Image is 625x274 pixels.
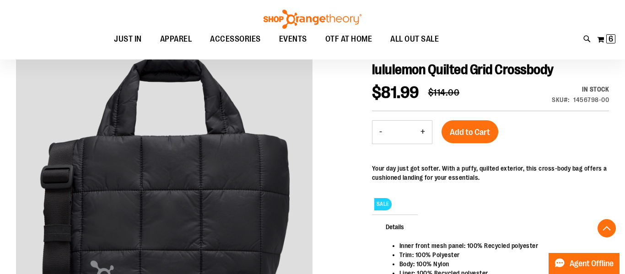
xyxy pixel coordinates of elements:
[582,86,609,93] span: In stock
[414,121,432,144] button: Increase product quantity
[598,219,616,237] button: Back To Top
[279,29,307,49] span: EVENTS
[390,29,439,49] span: ALL OUT SALE
[389,121,414,143] input: Product quantity
[450,127,490,137] span: Add to Cart
[372,164,609,182] div: Your day just got softer. With a puffy, quilted exterior, this cross-body bag offers a cushioned ...
[399,250,600,259] li: Trim: 100% Polyester
[262,10,363,29] img: Shop Orangetheory
[210,29,261,49] span: ACCESSORIES
[372,83,419,102] span: $81.99
[372,121,389,144] button: Decrease product quantity
[372,215,418,238] span: Details
[160,29,192,49] span: APPAREL
[372,62,554,77] span: lululemon Quilted Grid Crossbody
[428,87,460,98] span: $114.00
[552,85,609,94] div: Availability
[570,259,614,268] span: Agent Offline
[114,29,142,49] span: JUST IN
[325,29,372,49] span: OTF AT HOME
[374,198,392,210] span: SALE
[573,95,609,104] div: 1456798-00
[609,34,613,43] span: 6
[549,253,620,274] button: Agent Offline
[552,96,570,103] strong: SKU
[399,259,600,269] li: Body: 100% Nylon
[399,241,600,250] li: Inner front mesh panel: 100% Recycled polyester
[442,120,498,143] button: Add to Cart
